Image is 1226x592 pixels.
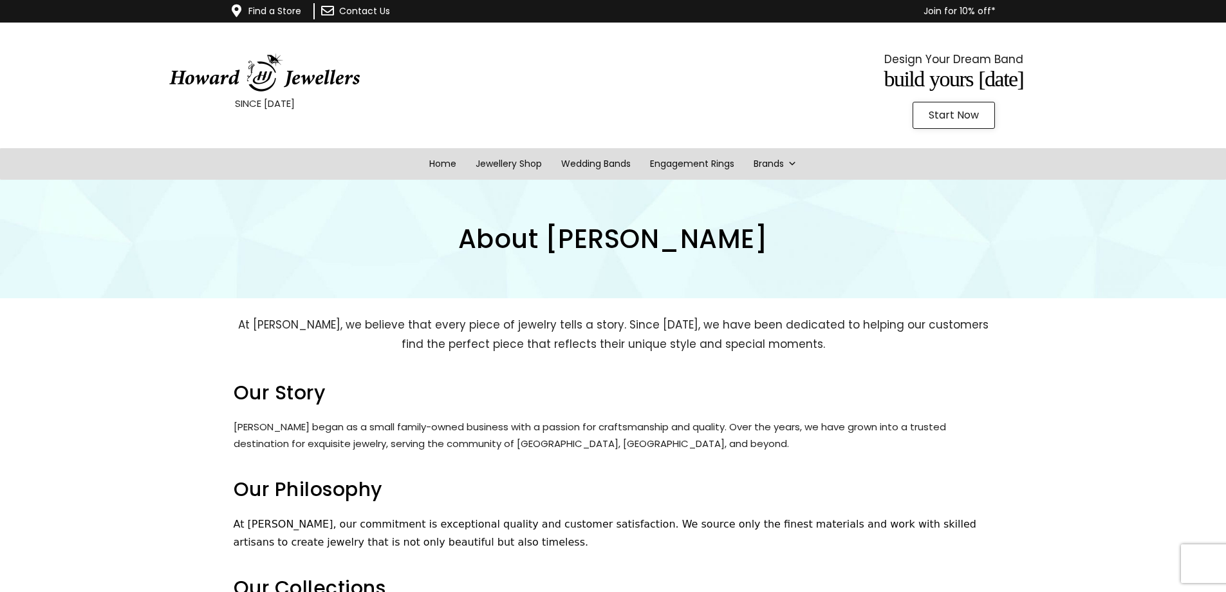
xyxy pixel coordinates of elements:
h1: About [PERSON_NAME] [234,226,993,252]
img: HowardJewellersLogo-04 [168,53,361,92]
a: Brands [744,148,806,180]
p: [PERSON_NAME] began as a small family-owned business with a passion for craftsmanship and quality... [234,419,993,453]
a: Jewellery Shop [466,148,552,180]
p: Join for 10% off* [465,3,996,19]
a: Engagement Rings [640,148,744,180]
a: Home [420,148,466,180]
p: Design Your Dream Band [721,50,1186,69]
h2: Our Philosophy [234,480,993,499]
span: Build Yours [DATE] [884,67,1024,91]
span: At [PERSON_NAME], our commitment is exceptional quality and customer satisfaction. We source only... [234,518,980,548]
p: At [PERSON_NAME], we believe that every piece of jewelry tells a story. Since [DATE], we have bee... [234,316,993,354]
a: Find a Store [248,5,301,17]
p: SINCE [DATE] [32,95,497,112]
a: Wedding Bands [552,148,640,180]
a: Contact Us [339,5,390,17]
h2: Our Story [234,383,993,403]
span: Start Now [929,110,979,120]
a: Start Now [913,102,995,129]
